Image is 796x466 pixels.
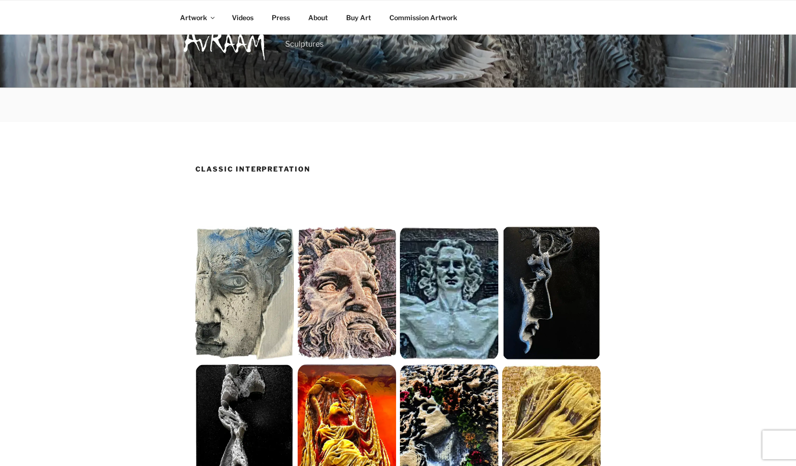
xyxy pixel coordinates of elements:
h1: Classic Interpretation [195,164,601,174]
a: Videos [223,6,262,29]
a: About [300,6,336,29]
a: Artwork [171,6,222,29]
a: Commission Artwork [381,6,465,29]
nav: Top Menu [171,6,625,29]
p: Sculptures [285,38,324,50]
a: Press [263,6,298,29]
a: Buy Art [338,6,379,29]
